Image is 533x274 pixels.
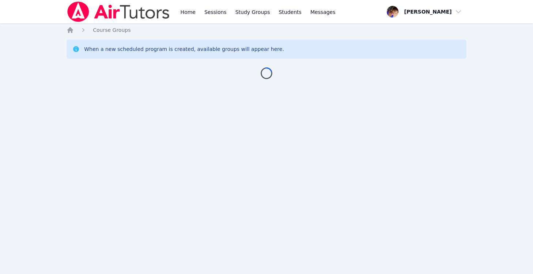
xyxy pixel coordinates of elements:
[93,27,131,33] span: Course Groups
[84,45,284,53] div: When a new scheduled program is created, available groups will appear here.
[93,26,131,34] a: Course Groups
[310,8,336,16] span: Messages
[67,1,170,22] img: Air Tutors
[67,26,466,34] nav: Breadcrumb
